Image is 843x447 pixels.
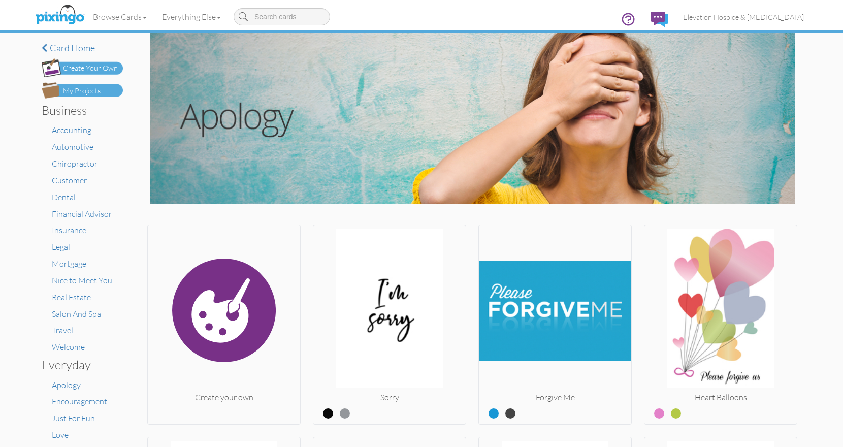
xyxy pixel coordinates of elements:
[63,63,118,74] div: Create Your Own
[52,275,112,285] a: Nice to Meet You
[52,242,70,252] a: Legal
[52,396,107,406] a: Encouragement
[52,292,91,302] a: Real Estate
[52,259,86,269] a: Mortgage
[313,229,466,392] img: 20240103-180735-3d75457de720-250.jpg
[313,392,466,403] div: Sorry
[154,4,229,29] a: Everything Else
[675,4,812,30] a: Elevation Hospice & [MEDICAL_DATA]
[479,229,631,392] img: 20221231-004432-81ce1f46c10f-250.jpg
[85,4,154,29] a: Browse Cards
[52,125,91,135] a: Accounting
[150,33,794,204] img: apology.jpg
[52,413,95,423] a: Just For Fun
[148,229,300,392] img: create.svg
[234,8,330,25] input: Search cards
[42,82,123,99] img: my-projects-button.png
[52,325,73,335] a: Travel
[42,358,115,371] h3: Everyday
[644,229,797,392] img: 20221231-004545-bc7095682554-250.jpg
[63,86,101,97] div: My Projects
[683,13,804,21] span: Elevation Hospice & [MEDICAL_DATA]
[33,3,87,28] img: pixingo logo
[52,380,81,390] a: Apology
[644,392,797,403] div: Heart Balloons
[52,175,87,185] a: Customer
[52,225,86,235] a: Insurance
[52,142,93,152] a: Automotive
[52,158,98,169] a: Chiropractor
[42,58,123,77] img: create-own-button.png
[479,392,631,403] div: Forgive Me
[52,209,112,219] a: Financial Advisor
[148,392,300,403] div: Create your own
[52,309,101,319] a: Salon And Spa
[651,12,668,27] img: comments.svg
[42,104,115,117] h3: Business
[42,43,123,53] a: Card home
[52,430,69,440] a: Love
[52,192,76,202] a: Dental
[52,342,85,352] a: Welcome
